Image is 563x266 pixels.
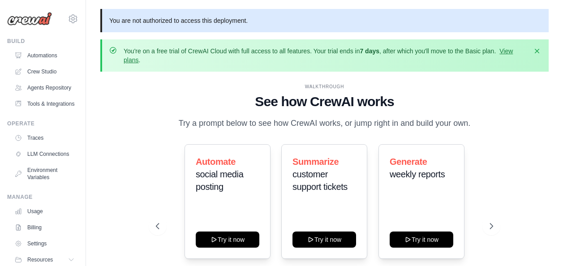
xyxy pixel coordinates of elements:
[196,232,259,248] button: Try it now
[292,157,339,167] span: Summarize
[390,157,427,167] span: Generate
[11,131,78,145] a: Traces
[11,220,78,235] a: Billing
[156,83,493,90] div: WALKTHROUGH
[360,47,379,55] strong: 7 days
[7,120,78,127] div: Operate
[196,169,243,192] span: social media posting
[11,97,78,111] a: Tools & Integrations
[11,236,78,251] a: Settings
[390,169,445,179] span: weekly reports
[390,232,453,248] button: Try it now
[11,48,78,63] a: Automations
[100,9,549,32] p: You are not authorized to access this deployment.
[7,38,78,45] div: Build
[27,256,53,263] span: Resources
[174,117,475,130] p: Try a prompt below to see how CrewAI works, or jump right in and build your own.
[11,81,78,95] a: Agents Repository
[11,163,78,184] a: Environment Variables
[11,64,78,79] a: Crew Studio
[196,157,236,167] span: Automate
[156,94,493,110] h1: See how CrewAI works
[292,232,356,248] button: Try it now
[124,47,527,64] p: You're on a free trial of CrewAI Cloud with full access to all features. Your trial ends in , aft...
[11,147,78,161] a: LLM Connections
[7,193,78,201] div: Manage
[11,204,78,219] a: Usage
[292,169,348,192] span: customer support tickets
[7,12,52,26] img: Logo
